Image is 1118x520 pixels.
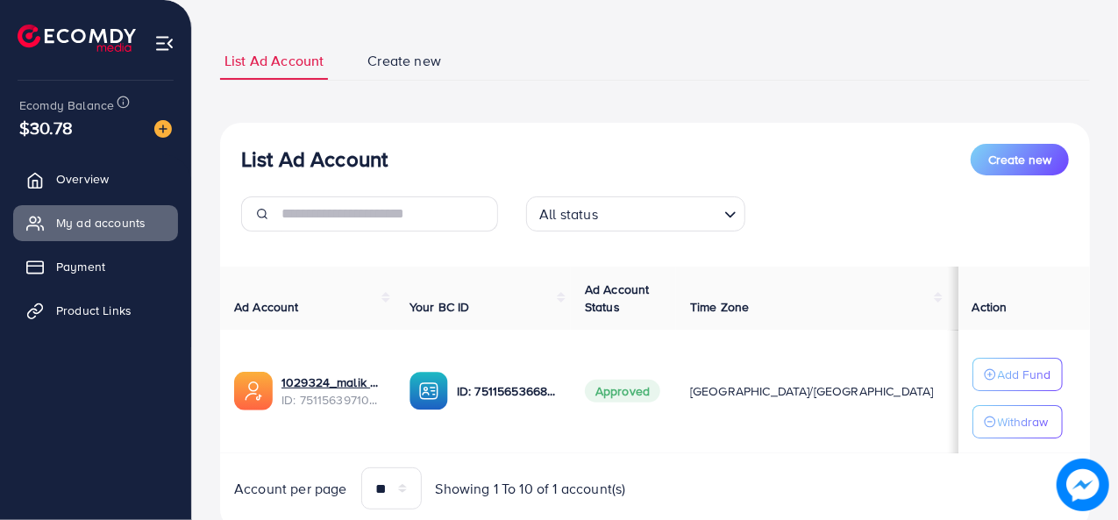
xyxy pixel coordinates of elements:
[603,198,717,227] input: Search for option
[585,281,650,316] span: Ad Account Status
[56,302,132,319] span: Product Links
[690,298,749,316] span: Time Zone
[457,381,557,402] p: ID: 7511565366884286480
[13,161,178,196] a: Overview
[972,358,1063,391] button: Add Fund
[13,205,178,240] a: My ad accounts
[436,479,626,499] span: Showing 1 To 10 of 1 account(s)
[972,298,1008,316] span: Action
[13,249,178,284] a: Payment
[988,151,1051,168] span: Create new
[526,196,745,232] div: Search for option
[234,298,299,316] span: Ad Account
[154,120,172,138] img: image
[234,479,347,499] span: Account per page
[224,51,324,71] span: List Ad Account
[690,382,934,400] span: [GEOGRAPHIC_DATA]/[GEOGRAPHIC_DATA]
[536,202,602,227] span: All status
[56,214,146,232] span: My ad accounts
[56,170,109,188] span: Overview
[281,374,381,391] a: 1029324_malik faraz_1748922635885
[367,51,441,71] span: Create new
[998,364,1051,385] p: Add Fund
[281,391,381,409] span: ID: 7511563971061923848
[972,405,1063,438] button: Withdraw
[998,411,1049,432] p: Withdraw
[234,372,273,410] img: ic-ads-acc.e4c84228.svg
[409,298,470,316] span: Your BC ID
[1057,459,1109,511] img: image
[154,33,174,53] img: menu
[971,144,1069,175] button: Create new
[585,380,660,402] span: Approved
[13,293,178,328] a: Product Links
[241,146,388,172] h3: List Ad Account
[56,258,105,275] span: Payment
[18,25,136,52] img: logo
[19,96,114,114] span: Ecomdy Balance
[281,374,381,410] div: <span class='underline'>1029324_malik faraz_1748922635885</span></br>7511563971061923848
[409,372,448,410] img: ic-ba-acc.ded83a64.svg
[19,115,73,140] span: $30.78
